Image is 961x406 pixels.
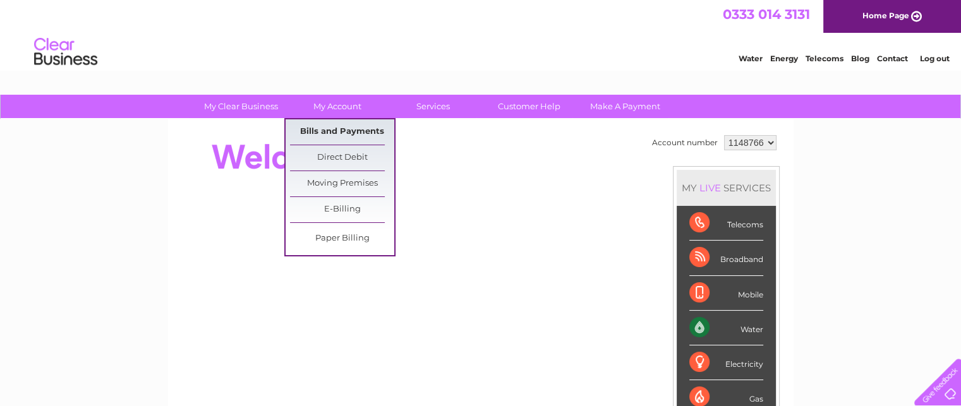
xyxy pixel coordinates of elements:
a: Energy [770,54,798,63]
a: Contact [877,54,908,63]
a: E-Billing [290,197,394,222]
img: logo.png [33,33,98,71]
a: Customer Help [477,95,581,118]
div: Clear Business is a trading name of Verastar Limited (registered in [GEOGRAPHIC_DATA] No. 3667643... [183,7,780,61]
a: My Account [285,95,389,118]
div: Broadband [689,241,763,275]
a: Services [381,95,485,118]
div: LIVE [697,182,723,194]
a: Blog [851,54,869,63]
div: Mobile [689,276,763,311]
a: Telecoms [806,54,843,63]
a: 0333 014 3131 [723,6,810,22]
div: Telecoms [689,206,763,241]
div: Water [689,311,763,345]
a: Direct Debit [290,145,394,170]
a: Make A Payment [573,95,677,118]
td: Account number [649,132,721,153]
a: Moving Premises [290,171,394,196]
a: My Clear Business [189,95,293,118]
div: MY SERVICES [677,170,776,206]
a: Paper Billing [290,226,394,251]
div: Electricity [689,345,763,380]
a: Water [739,54,763,63]
a: Bills and Payments [290,119,394,145]
a: Log out [919,54,949,63]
